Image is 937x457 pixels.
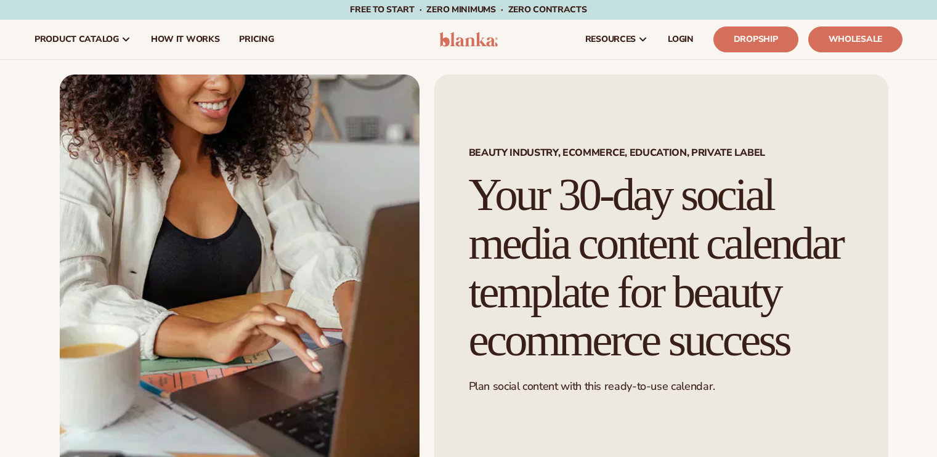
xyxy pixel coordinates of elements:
[658,20,704,59] a: LOGIN
[808,26,903,52] a: Wholesale
[585,34,636,44] span: resources
[239,34,274,44] span: pricing
[25,20,141,59] a: product catalog
[350,4,586,15] span: Free to start · ZERO minimums · ZERO contracts
[668,34,694,44] span: LOGIN
[141,20,230,59] a: How It Works
[469,171,854,365] h1: Your 30-day social media content calendar template for beauty ecommerce success
[713,26,798,52] a: Dropship
[469,148,854,158] span: Beauty Industry, Ecommerce, Education, Private Label
[575,20,658,59] a: resources
[439,32,498,47] img: logo
[469,379,715,394] span: Plan social content with this ready-to-use calendar.
[151,34,220,44] span: How It Works
[34,34,119,44] span: product catalog
[229,20,283,59] a: pricing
